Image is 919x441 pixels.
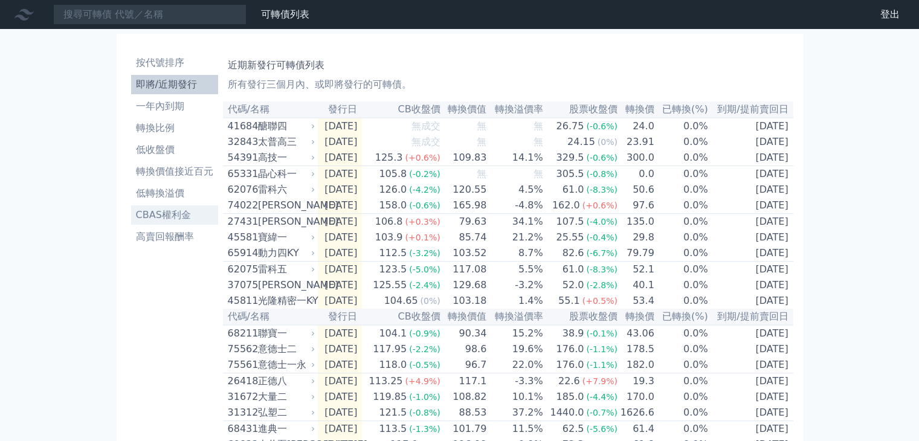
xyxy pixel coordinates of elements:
td: 88.53 [441,405,488,421]
td: 85.74 [441,230,488,245]
div: 高技一 [258,150,313,165]
div: 意德士二 [258,342,313,356]
div: 125.55 [370,278,409,292]
span: 無 [477,136,486,147]
a: 登出 [871,5,909,24]
td: [DATE] [318,421,363,437]
td: [DATE] [318,166,363,182]
div: 305.5 [554,167,587,181]
span: (-1.0%) [409,392,440,402]
td: 0.0 [618,166,655,182]
span: 無成交 [411,136,440,147]
td: 170.0 [618,389,655,405]
span: 無 [534,136,543,147]
a: 一年內到期 [131,97,218,116]
td: 0.0% [655,245,709,262]
td: 120.55 [441,182,488,198]
h1: 近期新發行可轉債列表 [228,58,788,72]
td: 11.5% [487,421,543,437]
div: 113.25 [366,374,405,388]
span: 無 [477,168,486,179]
div: 113.5 [376,422,409,436]
span: (-0.2%) [409,169,440,179]
span: (-0.8%) [586,169,618,179]
span: (+0.6%) [405,153,440,163]
td: 0.0% [655,214,709,230]
td: 1626.6 [618,405,655,421]
li: 高賣回報酬率 [131,230,218,244]
td: 129.68 [441,277,488,293]
th: 股票收盤價 [544,309,618,325]
div: 27431 [228,214,255,229]
div: 31312 [228,405,255,420]
td: 37.2% [487,405,543,421]
td: [DATE] [318,293,363,309]
div: [PERSON_NAME] [258,214,313,229]
span: (-5.0%) [409,265,440,274]
td: [DATE] [318,134,363,150]
td: 14.1% [487,150,543,166]
td: 0.0% [655,118,709,134]
li: 即將/近期發行 [131,77,218,92]
th: 轉換價 [618,309,655,325]
div: 68211 [228,326,255,341]
td: 43.06 [618,325,655,341]
td: 24.0 [618,118,655,134]
td: [DATE] [709,421,793,437]
div: 61.0 [560,182,587,197]
td: 0.0% [655,341,709,357]
td: [DATE] [709,357,793,373]
span: (-1.3%) [409,424,440,434]
span: (-1.1%) [586,360,618,370]
td: [DATE] [318,357,363,373]
div: 118.0 [376,358,409,372]
td: [DATE] [709,262,793,278]
td: 0.0% [655,357,709,373]
td: 0.0% [655,277,709,293]
td: 15.2% [487,325,543,341]
div: 125.3 [373,150,405,165]
div: 176.0 [554,342,587,356]
td: 23.91 [618,134,655,150]
td: 52.1 [618,262,655,278]
div: 158.0 [376,198,409,213]
div: 醣聯四 [258,119,313,134]
th: 代碼/名稱 [223,309,318,325]
td: 61.4 [618,421,655,437]
span: (-0.4%) [586,233,618,242]
td: 8.7% [487,245,543,262]
td: 29.8 [618,230,655,245]
td: 98.6 [441,341,488,357]
td: 19.6% [487,341,543,357]
span: (-5.6%) [586,424,618,434]
td: 0.0% [655,389,709,405]
td: -3.2% [487,277,543,293]
td: 0.0% [655,293,709,309]
li: 一年內到期 [131,99,218,114]
td: 109.83 [441,150,488,166]
span: (-8.3%) [586,265,618,274]
th: CB收盤價 [362,309,440,325]
div: 32843 [228,135,255,149]
td: 117.08 [441,262,488,278]
div: 104.1 [376,326,409,341]
td: [DATE] [318,277,363,293]
div: 22.6 [556,374,582,388]
span: (+4.9%) [405,376,440,386]
td: [DATE] [709,230,793,245]
li: 轉換價值接近百元 [131,164,218,179]
span: (-4.4%) [586,392,618,402]
td: 10.1% [487,389,543,405]
span: (-0.6%) [586,153,618,163]
span: (0%) [421,296,440,306]
div: 寶緯一 [258,230,313,245]
li: 低轉換溢價 [131,186,218,201]
td: [DATE] [318,341,363,357]
td: [DATE] [709,166,793,182]
td: [DATE] [318,118,363,134]
div: 聯寶一 [258,326,313,341]
td: 34.1% [487,214,543,230]
div: 41684 [228,119,255,134]
td: -4.8% [487,198,543,214]
td: 135.0 [618,214,655,230]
